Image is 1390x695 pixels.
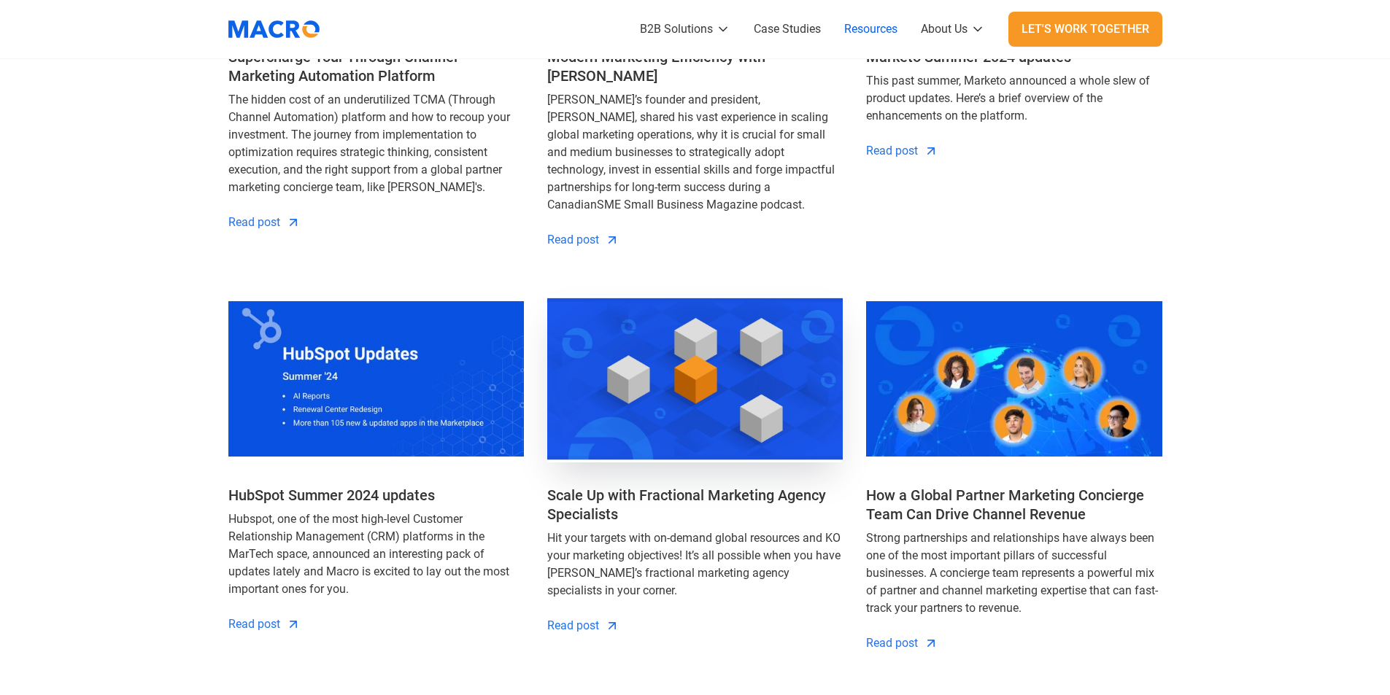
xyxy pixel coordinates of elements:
a: Read post [228,214,301,231]
a: Modern Marketing Efficiency with [PERSON_NAME] [547,47,843,85]
div: About Us [921,20,968,38]
div: Strong partnerships and relationships have always been one of the most important pillars of succe... [866,529,1162,617]
a: Read post [228,616,301,633]
div: Read post [228,214,280,231]
div: Let's Work Together [1022,20,1149,38]
a: Read post [547,231,619,249]
img: How a Global Partner Marketing Concierge Team Can Drive Channel Revenue [866,295,1162,462]
div: This past summer, Marketo announced a whole slew of product updates. Here’s a brief overview of t... [866,72,1162,125]
div: Read post [547,231,599,249]
a: Let's Work Together [1008,12,1162,47]
div: The hidden cost of an underutilized TCMA (Through Channel Automation) platform and how to recoup ... [228,91,524,196]
img: HubSpot Summer 2024 updates [228,295,524,462]
div: [PERSON_NAME]’s founder and president, [PERSON_NAME], shared his vast experience in scaling globa... [547,91,843,214]
a: Read post [547,617,619,634]
img: Scale Up with Fractional Marketing Agency Specialists [541,292,849,466]
div: Read post [866,142,918,160]
div: Read post [228,616,280,633]
a: Read post [866,634,938,652]
a: How a Global Partner Marketing Concierge Team Can Drive Channel Revenue [866,486,1162,524]
a: Scale Up with Fractional Marketing Agency Specialists [547,295,843,462]
div: B2B Solutions [640,20,713,38]
a: Read post [866,142,938,160]
div: Hubspot, one of the most high-level Customer Relationship Management (CRM) platforms in the MarTe... [228,510,524,598]
a: Scale Up with Fractional Marketing Agency Specialists [547,486,843,524]
div: Read post [547,617,599,634]
a: home [228,11,331,47]
div: Read post [866,634,918,652]
img: Macromator Logo [221,11,327,47]
a: HubSpot Summer 2024 updates [228,486,435,505]
a: Supercharge Your Through Channel Marketing Automation Platform [228,47,524,85]
div: Hit your targets with on-demand global resources and KO your marketing objectives! It’s all possi... [547,529,843,599]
